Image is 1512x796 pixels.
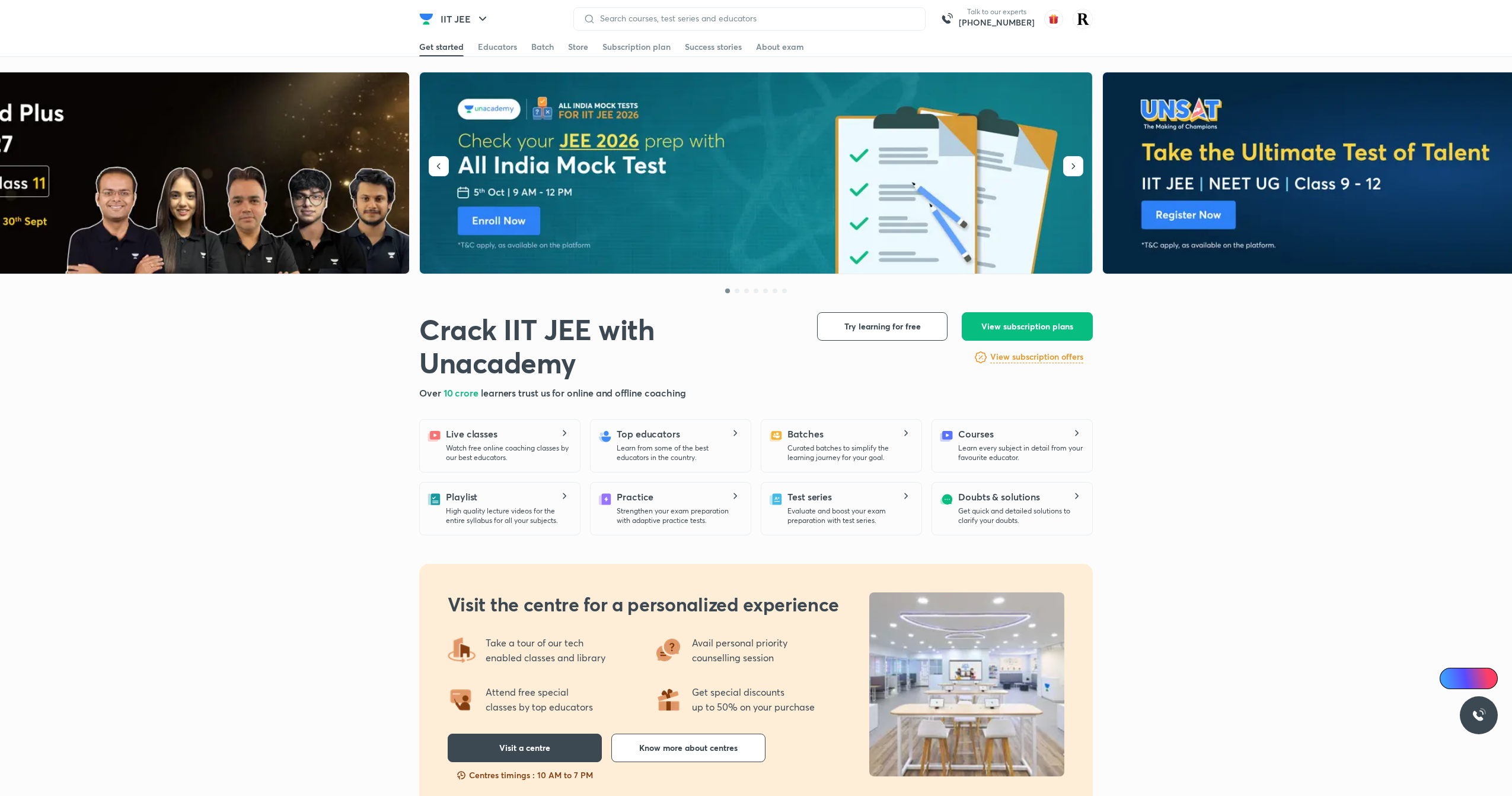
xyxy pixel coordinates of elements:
[595,14,916,23] input: Search courses, test series and educators
[448,734,602,762] button: Visit a centre
[448,592,839,616] h2: Visit the centre for a personalized experience
[469,769,593,781] p: Centres timings : 10 AM to 7 PM
[787,490,832,504] h5: Test series
[1472,708,1486,722] img: ttu
[654,636,682,664] img: offering3.png
[958,427,993,441] h5: Courses
[446,490,477,504] h5: Playlist
[639,742,738,754] span: Know more about centres
[617,427,680,441] h5: Top educators
[959,17,1035,28] a: [PHONE_NUMBER]
[654,685,682,713] img: offering1.png
[478,41,517,53] div: Educators
[692,684,815,715] p: Get special discounts up to 50% on your purchase
[456,769,467,781] img: slots-fillng-fast
[1440,668,1498,689] a: Ai Doubts
[531,37,554,56] a: Batch
[958,443,1083,462] p: Learn every subject in detail from your favourite educator.
[756,37,804,56] a: About exam
[568,41,588,53] div: Store
[446,443,570,462] p: Watch free online coaching classes by our best educators.
[419,41,464,53] div: Get started
[817,312,948,341] button: Try learning for free
[486,684,593,715] p: Attend free special classes by top educators
[433,7,497,31] button: IIT JEE
[958,506,1083,525] p: Get quick and detailed solutions to clarify your doubts.
[962,312,1093,341] button: View subscription plans
[602,41,671,53] div: Subscription plan
[981,321,1073,332] span: View subscription plans
[419,12,433,26] img: Company Logo
[959,7,1035,17] p: Talk to our experts
[419,312,798,379] h1: Crack IIT JEE with Unacademy
[692,635,790,665] p: Avail personal priority counselling session
[990,350,1083,364] a: View subscription offers
[481,386,686,399] span: learners trust us for online and offline coaching
[531,41,554,53] div: Batch
[685,37,742,56] a: Success stories
[1073,9,1093,29] img: Rakhi Sharma
[568,37,588,56] a: Store
[685,41,742,53] div: Success stories
[602,37,671,56] a: Subscription plan
[419,386,444,399] span: Over
[1447,674,1456,683] img: Icon
[486,635,605,665] p: Take a tour of our tech enabled classes and library
[448,636,476,664] img: offering4.png
[446,427,497,441] h5: Live classes
[935,7,959,31] img: call-us
[869,592,1064,776] img: uncentre_LP_b041622b0f.jpg
[611,734,765,762] button: Know more about centres
[787,427,823,441] h5: Batches
[958,490,1040,504] h5: Doubts & solutions
[499,742,550,754] span: Visit a centre
[444,386,481,399] span: 10 crore
[1044,9,1063,28] img: avatar
[446,506,570,525] p: High quality lecture videos for the entire syllabus for all your subjects.
[617,490,653,504] h5: Practice
[844,321,921,332] span: Try learning for free
[617,443,741,462] p: Learn from some of the best educators in the country.
[756,41,804,53] div: About exam
[787,443,912,462] p: Curated batches to simplify the learning journey for your goal.
[478,37,517,56] a: Educators
[448,685,476,713] img: offering2.png
[787,506,912,525] p: Evaluate and boost your exam preparation with test series.
[617,506,741,525] p: Strengthen your exam preparation with adaptive practice tests.
[1459,674,1491,683] span: Ai Doubts
[419,37,464,56] a: Get started
[990,351,1083,363] h6: View subscription offers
